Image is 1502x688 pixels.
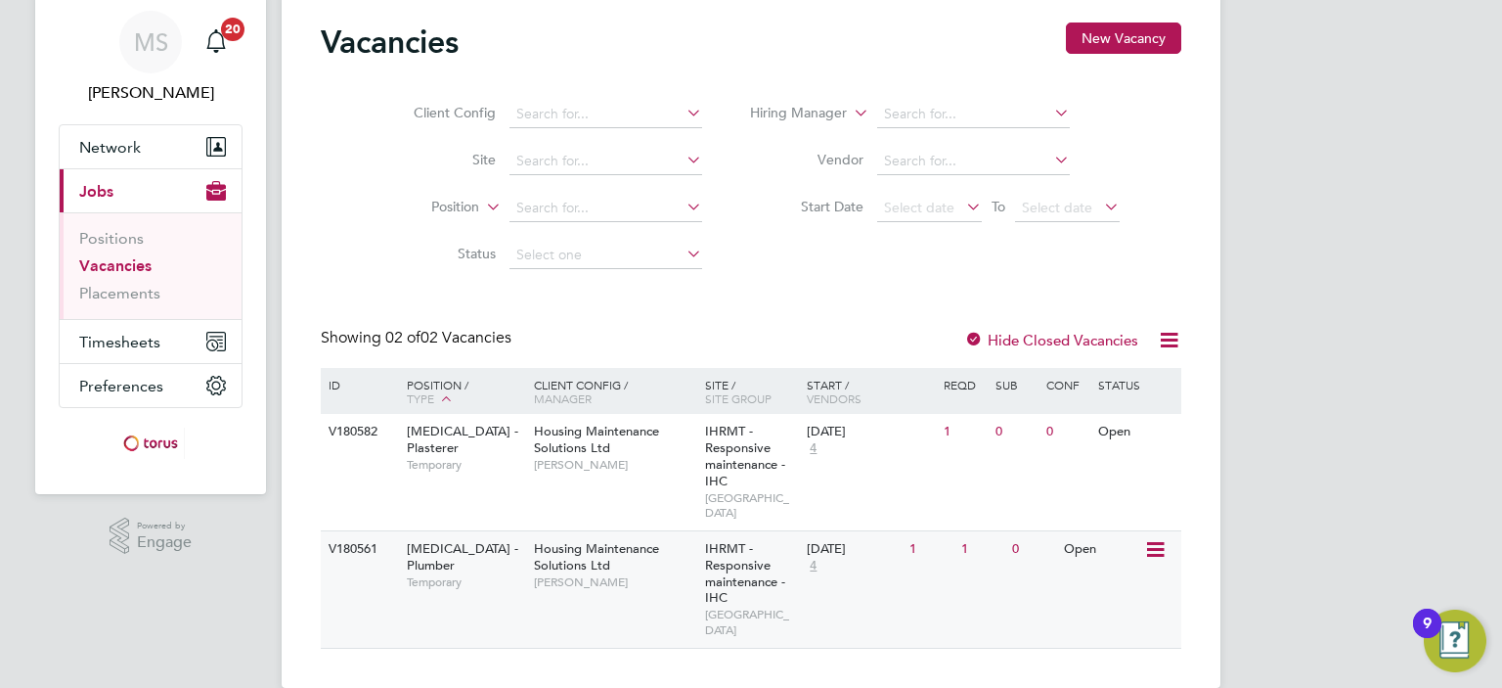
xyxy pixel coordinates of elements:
button: Jobs [60,169,242,212]
span: Housing Maintenance Solutions Ltd [534,540,659,573]
span: IHRMT - Responsive maintenance - IHC [705,540,785,607]
label: Position [367,198,479,217]
input: Select one [509,242,702,269]
button: Preferences [60,364,242,407]
span: 4 [807,440,819,457]
input: Search for... [877,148,1070,175]
div: Start / [802,368,939,415]
div: 0 [991,414,1041,450]
div: Reqd [939,368,990,401]
span: Temporary [407,457,524,473]
label: Hide Closed Vacancies [964,331,1138,349]
span: 02 Vacancies [385,328,511,347]
span: To [986,194,1011,219]
button: Timesheets [60,320,242,363]
div: Open [1059,531,1144,568]
span: IHRMT - Responsive maintenance - IHC [705,423,785,489]
span: Preferences [79,377,163,395]
div: Open [1093,414,1178,450]
span: 20 [221,18,244,41]
span: Housing Maintenance Solutions Ltd [534,423,659,456]
span: Select date [1022,199,1092,216]
span: Select date [884,199,954,216]
div: 1 [939,414,990,450]
a: 20 [197,11,236,73]
input: Search for... [877,101,1070,128]
a: Placements [79,284,160,302]
span: Jobs [79,182,113,201]
span: Site Group [705,390,772,406]
div: 1 [956,531,1007,568]
div: V180582 [324,414,392,450]
button: New Vacancy [1066,23,1181,54]
a: Vacancies [79,256,152,275]
div: 0 [1007,531,1058,568]
span: 4 [807,558,819,574]
input: Search for... [509,148,702,175]
span: 02 of [385,328,420,347]
a: MS[PERSON_NAME] [59,11,243,105]
div: [DATE] [807,424,934,440]
div: 0 [1041,414,1092,450]
label: Vendor [751,151,863,168]
span: [PERSON_NAME] [534,457,695,473]
span: Temporary [407,574,524,590]
label: Status [383,245,496,262]
div: Position / [392,368,529,417]
div: 1 [905,531,955,568]
span: [MEDICAL_DATA] - Plasterer [407,423,518,456]
span: Engage [137,534,192,551]
span: [GEOGRAPHIC_DATA] [705,490,798,521]
button: Open Resource Center, 9 new notifications [1424,610,1486,672]
span: Mike Stenson [59,81,243,105]
label: Site [383,151,496,168]
div: Status [1093,368,1178,401]
label: Client Config [383,104,496,121]
a: Positions [79,229,144,248]
div: 9 [1423,623,1432,649]
span: Type [407,390,434,406]
span: [GEOGRAPHIC_DATA] [705,607,798,637]
span: Network [79,138,141,157]
h2: Vacancies [321,23,459,62]
div: V180561 [324,531,392,568]
span: Manager [534,390,592,406]
a: Powered byEngage [110,518,193,555]
span: [MEDICAL_DATA] - Plumber [407,540,518,573]
a: Go to home page [59,428,243,459]
span: Timesheets [79,333,160,351]
div: Site / [700,368,803,415]
div: Showing [321,328,515,348]
div: ID [324,368,392,401]
div: Conf [1041,368,1092,401]
div: [DATE] [807,541,900,558]
button: Network [60,125,242,168]
span: Powered by [137,518,192,534]
img: torus-logo-retina.png [116,428,185,459]
div: Client Config / [529,368,700,415]
span: Vendors [807,390,861,406]
label: Start Date [751,198,863,215]
label: Hiring Manager [734,104,847,123]
div: Jobs [60,212,242,319]
div: Sub [991,368,1041,401]
input: Search for... [509,101,702,128]
span: [PERSON_NAME] [534,574,695,590]
span: MS [134,29,168,55]
input: Search for... [509,195,702,222]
